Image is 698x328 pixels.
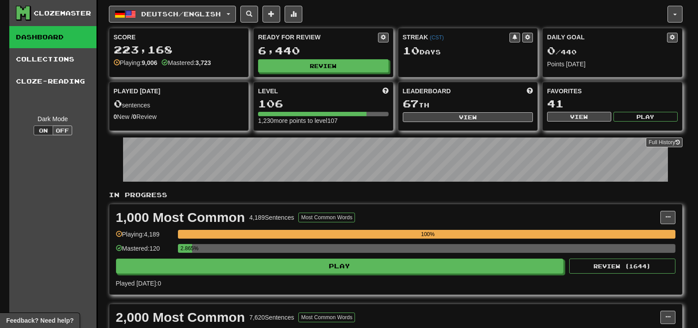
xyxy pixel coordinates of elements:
[527,87,533,95] span: This week in points, UTC
[258,33,378,42] div: Ready for Review
[403,112,533,122] button: View
[116,280,161,287] span: Played [DATE]: 0
[114,44,244,55] div: 223,168
[114,98,244,110] div: sentences
[258,59,389,72] button: Review
[116,230,174,244] div: Playing: 4,189
[116,259,564,274] button: Play
[403,44,420,57] span: 10
[430,34,444,41] a: (CST)
[613,112,678,122] button: Play
[298,213,355,222] button: Most Common Words
[53,126,72,135] button: Off
[403,45,533,57] div: Day s
[109,6,236,23] button: Deutsch/English
[34,126,53,135] button: On
[258,45,389,56] div: 6,440
[258,116,389,125] div: 1,230 more points to level 107
[114,33,244,42] div: Score
[547,33,667,42] div: Daily Goal
[196,59,211,66] strong: 3,723
[114,97,122,110] span: 0
[109,191,683,199] p: In Progress
[9,48,96,70] a: Collections
[16,114,90,123] div: Dark Mode
[141,10,221,18] span: Deutsch / English
[646,137,682,147] a: Full History
[547,48,577,56] span: / 440
[262,6,280,23] button: Add sentence to collection
[403,98,533,110] div: th
[298,313,355,322] button: Most Common Words
[9,26,96,48] a: Dashboard
[258,98,389,109] div: 106
[403,87,451,95] span: Leaderboard
[34,9,91,18] div: Clozemaster
[547,87,678,95] div: Favorites
[382,87,389,95] span: Score more points to level up
[240,6,258,23] button: Search sentences
[142,59,157,66] strong: 9,006
[114,112,244,121] div: New / Review
[249,213,294,222] div: 4,189 Sentences
[6,316,73,325] span: Open feedback widget
[9,70,96,92] a: Cloze-Reading
[114,58,158,67] div: Playing:
[547,112,611,122] button: View
[403,33,510,42] div: Streak
[249,313,294,322] div: 7,620 Sentences
[181,230,675,239] div: 100%
[547,98,678,109] div: 41
[133,113,136,120] strong: 0
[569,259,675,274] button: Review (1644)
[181,244,192,253] div: 2.865%
[116,244,174,259] div: Mastered: 120
[114,113,117,120] strong: 0
[258,87,278,95] span: Level
[162,58,211,67] div: Mastered:
[547,44,555,57] span: 0
[114,87,161,95] span: Played [DATE]
[285,6,302,23] button: More stats
[116,211,245,224] div: 1,000 Most Common
[547,60,678,69] div: Points [DATE]
[403,97,419,110] span: 67
[116,311,245,324] div: 2,000 Most Common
